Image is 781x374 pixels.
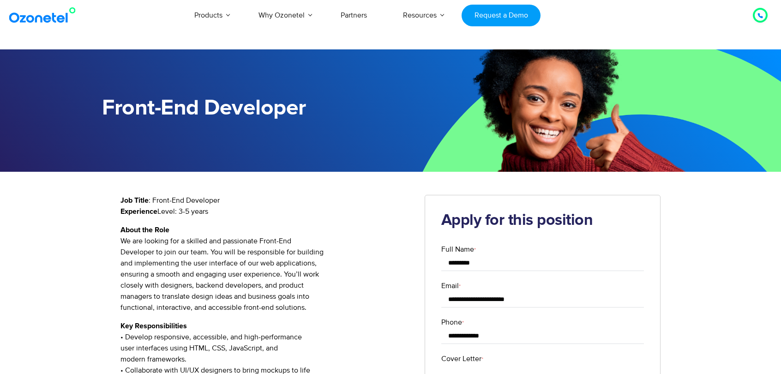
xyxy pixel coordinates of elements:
[441,317,644,328] label: Phone
[462,5,541,26] a: Request a Demo
[120,322,187,330] strong: Key Responsibilities
[441,353,644,364] label: Cover Letter
[441,280,644,291] label: Email
[120,195,411,217] p: : Front-End Developer Level: 3-5 years
[441,244,644,255] label: Full Name
[120,224,411,313] p: We are looking for a skilled and passionate Front-End Developer to join our team. You will be res...
[120,197,149,204] strong: Job Title
[441,211,644,230] h2: Apply for this position
[120,208,157,215] strong: Experience
[120,226,169,234] strong: About the Role
[102,96,390,121] h1: Front-End Developer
